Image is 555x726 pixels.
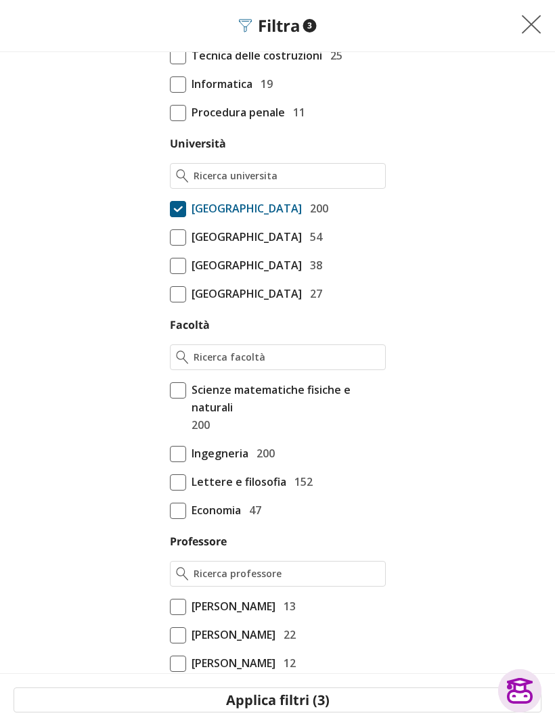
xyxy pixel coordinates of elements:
[186,228,302,246] span: [GEOGRAPHIC_DATA]
[186,75,252,93] span: Informatica
[278,654,296,672] span: 12
[239,16,317,35] div: Filtra
[186,104,285,121] span: Procedura penale
[186,597,275,615] span: [PERSON_NAME]
[176,350,189,364] img: Ricerca facoltà
[186,47,322,64] span: Tecnica delle costruzioni
[305,256,322,274] span: 38
[305,228,322,246] span: 54
[194,567,379,581] input: Ricerca professore
[325,47,342,64] span: 25
[194,350,379,364] input: Ricerca facoltà
[186,626,275,643] span: [PERSON_NAME]
[170,317,210,332] label: Facoltà
[251,445,275,462] span: 200
[278,626,296,643] span: 22
[521,14,541,35] img: Chiudi filtri mobile
[289,473,313,491] span: 152
[186,473,286,491] span: Lettere e filosofia
[278,597,296,615] span: 13
[170,534,227,549] label: Professore
[305,285,322,302] span: 27
[186,445,248,462] span: Ingegneria
[176,567,189,581] img: Ricerca professore
[14,687,541,712] button: Applica filtri (3)
[255,75,273,93] span: 19
[186,256,302,274] span: [GEOGRAPHIC_DATA]
[303,19,317,32] span: 3
[176,169,189,183] img: Ricerca universita
[239,19,252,32] img: Filtra filtri mobile
[186,381,386,416] span: Scienze matematiche fisiche e naturali
[305,200,328,217] span: 200
[288,104,305,121] span: 11
[170,136,226,151] label: Università
[186,200,302,217] span: [GEOGRAPHIC_DATA]
[186,285,302,302] span: [GEOGRAPHIC_DATA]
[194,169,379,183] input: Ricerca universita
[186,654,275,672] span: [PERSON_NAME]
[186,501,241,519] span: Economia
[244,501,261,519] span: 47
[186,416,210,434] span: 200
